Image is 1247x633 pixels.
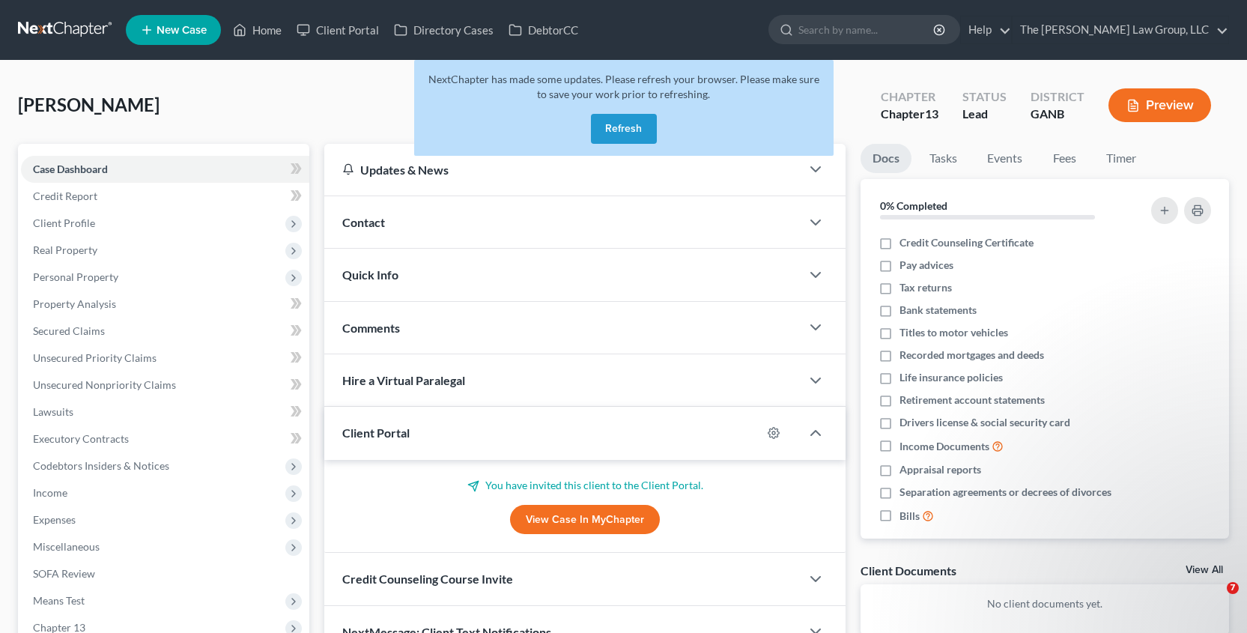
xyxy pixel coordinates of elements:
[428,73,819,100] span: NextChapter has made some updates. Please refresh your browser. Please make sure to save your wor...
[33,324,105,337] span: Secured Claims
[899,462,981,477] span: Appraisal reports
[899,348,1044,363] span: Recorded mortgages and deeds
[342,572,513,586] span: Credit Counseling Course Invite
[21,399,309,425] a: Lawsuits
[510,505,660,535] a: View Case in MyChapter
[899,258,953,273] span: Pay advices
[33,163,108,175] span: Case Dashboard
[917,144,969,173] a: Tasks
[899,325,1008,340] span: Titles to motor vehicles
[861,563,956,578] div: Client Documents
[1040,144,1088,173] a: Fees
[21,291,309,318] a: Property Analysis
[33,405,73,418] span: Lawsuits
[899,415,1070,430] span: Drivers license & social security card
[1013,16,1228,43] a: The [PERSON_NAME] Law Group, LLC
[899,235,1034,250] span: Credit Counseling Certificate
[962,106,1007,123] div: Lead
[289,16,386,43] a: Client Portal
[21,156,309,183] a: Case Dashboard
[899,393,1045,408] span: Retirement account statements
[1094,144,1148,173] a: Timer
[1031,106,1084,123] div: GANB
[21,560,309,587] a: SOFA Review
[33,243,97,256] span: Real Property
[33,567,95,580] span: SOFA Review
[961,16,1011,43] a: Help
[899,303,977,318] span: Bank statements
[591,114,657,144] button: Refresh
[33,486,67,499] span: Income
[1196,582,1232,618] iframe: Intercom live chat
[21,318,309,345] a: Secured Claims
[975,144,1034,173] a: Events
[899,439,989,454] span: Income Documents
[225,16,289,43] a: Home
[33,351,157,364] span: Unsecured Priority Claims
[18,94,160,115] span: [PERSON_NAME]
[21,183,309,210] a: Credit Report
[33,459,169,472] span: Codebtors Insiders & Notices
[342,267,398,282] span: Quick Info
[33,216,95,229] span: Client Profile
[33,270,118,283] span: Personal Property
[899,509,920,524] span: Bills
[1227,582,1239,594] span: 7
[33,297,116,310] span: Property Analysis
[33,378,176,391] span: Unsecured Nonpriority Claims
[33,432,129,445] span: Executory Contracts
[501,16,586,43] a: DebtorCC
[342,478,828,493] p: You have invited this client to the Client Portal.
[33,513,76,526] span: Expenses
[342,321,400,335] span: Comments
[386,16,501,43] a: Directory Cases
[881,106,938,123] div: Chapter
[798,16,935,43] input: Search by name...
[881,88,938,106] div: Chapter
[33,190,97,202] span: Credit Report
[342,215,385,229] span: Contact
[342,425,410,440] span: Client Portal
[899,485,1111,500] span: Separation agreements or decrees of divorces
[861,144,911,173] a: Docs
[1108,88,1211,122] button: Preview
[342,162,783,178] div: Updates & News
[21,425,309,452] a: Executory Contracts
[962,88,1007,106] div: Status
[33,540,100,553] span: Miscellaneous
[1031,88,1084,106] div: District
[873,596,1217,611] p: No client documents yet.
[157,25,207,36] span: New Case
[33,594,85,607] span: Means Test
[342,373,465,387] span: Hire a Virtual Paralegal
[21,345,309,372] a: Unsecured Priority Claims
[899,280,952,295] span: Tax returns
[925,106,938,121] span: 13
[880,199,947,212] strong: 0% Completed
[21,372,309,399] a: Unsecured Nonpriority Claims
[899,370,1003,385] span: Life insurance policies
